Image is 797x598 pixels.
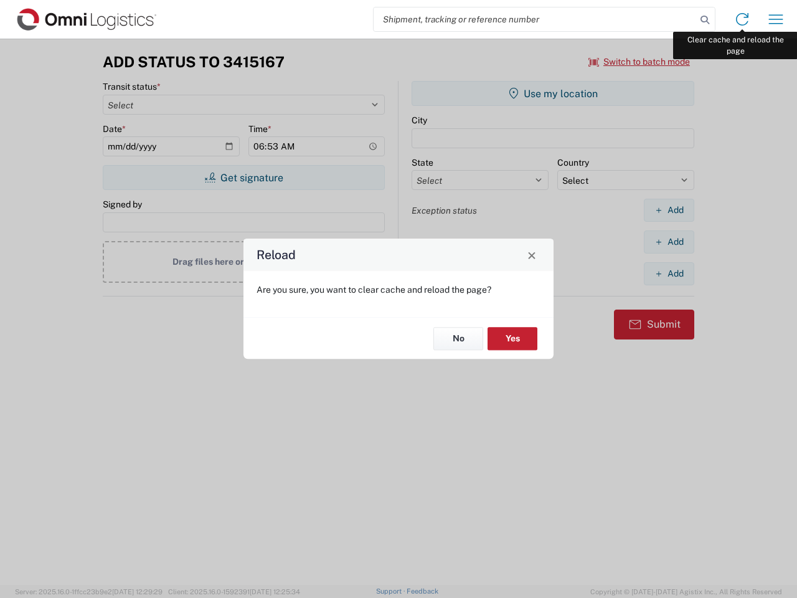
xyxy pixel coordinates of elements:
h4: Reload [257,246,296,264]
button: Close [523,246,540,263]
input: Shipment, tracking or reference number [374,7,696,31]
button: Yes [488,327,537,350]
button: No [433,327,483,350]
p: Are you sure, you want to clear cache and reload the page? [257,284,540,295]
